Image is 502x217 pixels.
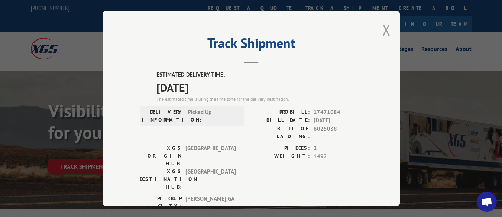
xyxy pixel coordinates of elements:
span: Picked Up [188,108,238,124]
label: PIECES: [251,144,310,153]
span: [GEOGRAPHIC_DATA] [185,144,236,168]
span: [PERSON_NAME] , GA [185,195,236,210]
label: XGS ORIGIN HUB: [140,144,182,168]
label: BILL DATE: [251,116,310,125]
span: [DATE] [156,79,363,96]
label: XGS DESTINATION HUB: [140,168,182,191]
label: DELIVERY INFORMATION: [142,108,184,124]
span: [DATE] [314,116,363,125]
div: Open chat [477,192,497,212]
label: BILL OF LADING: [251,125,310,140]
span: 1492 [314,152,363,161]
span: 2 [314,144,363,153]
span: 6025038 [314,125,363,140]
label: WEIGHT: [251,152,310,161]
h2: Track Shipment [140,38,363,52]
label: ESTIMATED DELIVERY TIME: [156,71,363,79]
label: PROBILL: [251,108,310,117]
span: [GEOGRAPHIC_DATA] [185,168,236,191]
button: Close modal [382,20,391,40]
div: The estimated time is using the time zone for the delivery destination. [156,96,363,103]
span: 17471084 [314,108,363,117]
label: PICKUP CITY: [140,195,182,210]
